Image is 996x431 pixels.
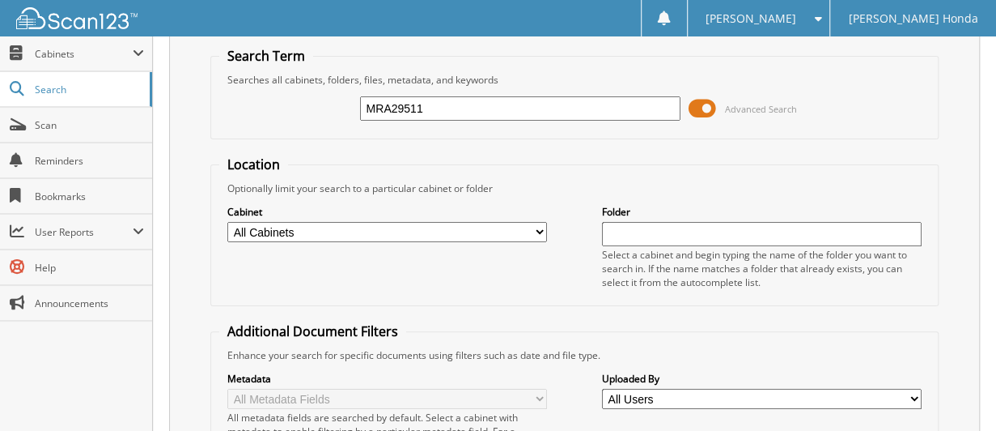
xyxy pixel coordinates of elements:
[35,261,144,275] span: Help
[602,205,922,219] label: Folder
[227,205,547,219] label: Cabinet
[35,118,144,132] span: Scan
[602,248,922,289] div: Select a cabinet and begin typing the name of the folder you want to search in. If the name match...
[35,47,133,61] span: Cabinets
[219,47,313,65] legend: Search Term
[219,156,288,173] legend: Location
[706,14,796,23] span: [PERSON_NAME]
[219,348,930,362] div: Enhance your search for specific documents using filters such as date and file type.
[227,372,547,386] label: Metadata
[219,181,930,195] div: Optionally limit your search to a particular cabinet or folder
[219,73,930,87] div: Searches all cabinets, folders, files, metadata, and keywords
[35,83,142,96] span: Search
[915,353,996,431] iframe: Chat Widget
[725,103,797,115] span: Advanced Search
[849,14,978,23] span: [PERSON_NAME] Honda
[219,322,406,340] legend: Additional Document Filters
[35,190,144,203] span: Bookmarks
[16,7,138,29] img: scan123-logo-white.svg
[35,154,144,168] span: Reminders
[35,225,133,239] span: User Reports
[35,297,144,310] span: Announcements
[602,372,922,386] label: Uploaded By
